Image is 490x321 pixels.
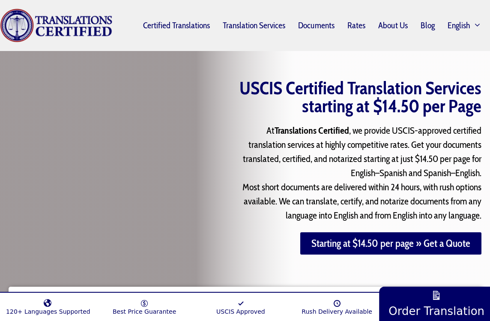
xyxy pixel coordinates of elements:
[300,232,481,255] a: Starting at $14.50 per page » Get a Quote
[6,308,90,315] span: 120+ Languages Supported
[233,123,481,222] p: At , we provide USCIS-approved certified translation services at highly competitive rates. Get yo...
[341,15,372,35] a: Rates
[216,308,265,315] span: USCIS Approved
[215,79,481,115] h1: USCIS Certified Translation Services starting at $14.50 per Page
[448,22,470,29] span: English
[216,15,292,35] a: Translation Services
[96,295,193,315] a: Best Price Guarantee
[193,295,289,315] a: USCIS Approved
[275,125,349,136] strong: Translations Certified
[289,295,385,315] a: Rush Delivery Available
[292,15,341,35] a: Documents
[113,15,490,36] nav: Primary
[414,15,441,35] a: Blog
[441,15,490,36] a: English
[302,308,372,315] span: Rush Delivery Available
[113,308,176,315] span: Best Price Guarantee
[137,15,216,35] a: Certified Translations
[388,304,484,318] span: Order Translation
[372,15,414,35] a: About Us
